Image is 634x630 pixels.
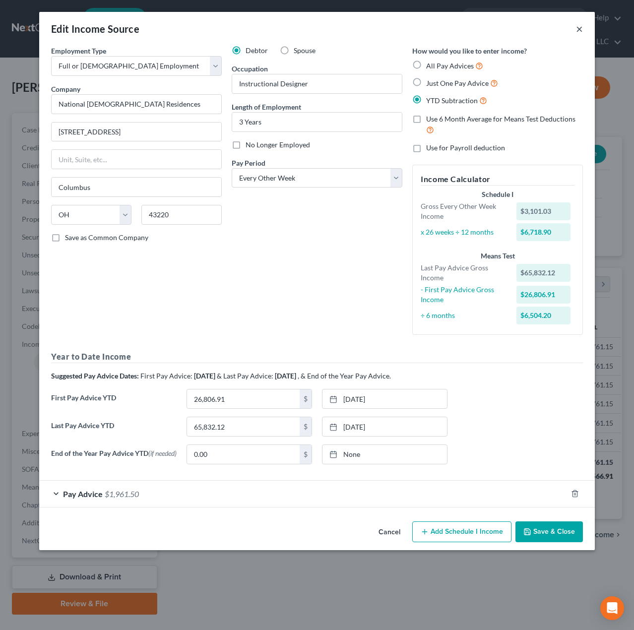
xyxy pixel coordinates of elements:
span: Use for Payroll deduction [426,143,505,152]
button: Save & Close [515,521,583,542]
div: $26,806.91 [516,286,571,304]
a: None [322,445,447,464]
span: , & End of the Year Pay Advice. [298,372,391,380]
button: Add Schedule I Income [412,521,511,542]
span: Save as Common Company [65,233,148,242]
div: Means Test [421,251,574,261]
span: YTD Subtraction [426,96,478,105]
span: Pay Advice [63,489,103,499]
input: 0.00 [187,445,300,464]
span: $1,961.50 [105,489,139,499]
span: & Last Pay Advice: [217,372,273,380]
input: 0.00 [187,417,300,436]
label: Length of Employment [232,102,301,112]
div: $ [300,417,312,436]
div: $6,718.90 [516,223,571,241]
a: [DATE] [322,389,447,408]
div: Schedule I [421,189,574,199]
button: × [576,23,583,35]
label: Last Pay Advice YTD [46,417,182,444]
strong: [DATE] [194,372,215,380]
div: $ [300,389,312,408]
h5: Year to Date Income [51,351,583,363]
div: Last Pay Advice Gross Income [416,263,511,283]
div: x 26 weeks ÷ 12 months [416,227,511,237]
span: Company [51,85,80,93]
label: End of the Year Pay Advice YTD [46,444,182,472]
div: $3,101.03 [516,202,571,220]
strong: Suggested Pay Advice Dates: [51,372,139,380]
span: Spouse [294,46,316,55]
input: Enter city... [52,178,221,196]
strong: [DATE] [275,372,296,380]
span: First Pay Advice: [140,372,192,380]
span: Pay Period [232,159,265,167]
input: Enter zip... [141,205,222,225]
label: First Pay Advice YTD [46,389,182,417]
input: -- [232,74,402,93]
span: No Longer Employed [246,140,310,149]
div: $6,504.20 [516,307,571,324]
div: Edit Income Source [51,22,139,36]
a: [DATE] [322,417,447,436]
button: Cancel [371,522,408,542]
div: Open Intercom Messenger [600,596,624,620]
span: (if needed) [148,449,177,457]
span: Just One Pay Advice [426,79,489,87]
div: Gross Every Other Week Income [416,201,511,221]
input: Unit, Suite, etc... [52,150,221,169]
div: $ [300,445,312,464]
input: Search company by name... [51,94,222,114]
span: Use 6 Month Average for Means Test Deductions [426,115,575,123]
span: Employment Type [51,47,106,55]
input: 0.00 [187,389,300,408]
h5: Income Calculator [421,173,574,186]
input: Enter address... [52,123,221,141]
input: ex: 2 years [232,113,402,131]
span: All Pay Advices [426,62,474,70]
div: ÷ 6 months [416,311,511,320]
span: Debtor [246,46,268,55]
label: Occupation [232,63,268,74]
div: $65,832.12 [516,264,571,282]
label: How would you like to enter income? [412,46,527,56]
div: - First Pay Advice Gross Income [416,285,511,305]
